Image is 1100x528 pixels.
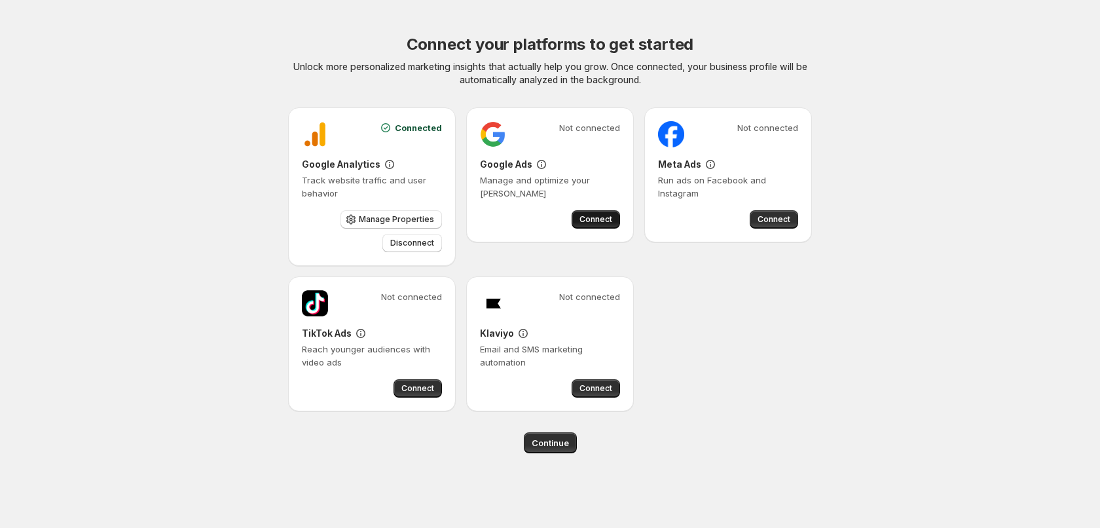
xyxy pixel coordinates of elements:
[288,60,812,86] p: Unlock more personalized marketing insights that actually help you grow. Once connected, your bus...
[559,290,620,303] span: Not connected
[395,121,442,134] span: Connected
[658,121,684,147] img: Meta Ads logo
[480,158,532,171] h3: Google Ads
[559,121,620,134] span: Not connected
[302,158,380,171] h3: Google Analytics
[480,290,506,316] img: Klaviyo logo
[579,383,612,394] span: Connect
[480,174,620,200] p: Manage and optimize your [PERSON_NAME]
[381,290,442,303] span: Not connected
[658,174,798,200] p: Run ads on Facebook and Instagram
[302,327,352,340] h3: TikTok Ads
[572,379,620,398] button: Connect
[390,238,434,248] span: Disconnect
[480,121,506,147] img: Google Ads logo
[579,214,612,225] span: Connect
[750,210,798,229] button: Connect
[359,214,434,225] span: Manage Properties
[302,121,328,147] img: Google Analytics logo
[524,432,577,453] button: Continue
[340,210,442,229] button: Manage Properties
[658,158,701,171] h3: Meta Ads
[302,174,442,200] p: Track website traffic and user behavior
[407,34,694,55] h2: Connect your platforms to get started
[572,210,620,229] button: Connect
[758,214,790,225] span: Connect
[302,290,328,316] img: TikTok Ads logo
[394,379,442,398] button: Connect
[401,383,434,394] span: Connect
[480,327,514,340] h3: Klaviyo
[480,343,620,369] p: Email and SMS marketing automation
[737,121,798,134] span: Not connected
[532,436,569,449] span: Continue
[382,234,442,252] button: Disconnect
[302,343,442,369] p: Reach younger audiences with video ads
